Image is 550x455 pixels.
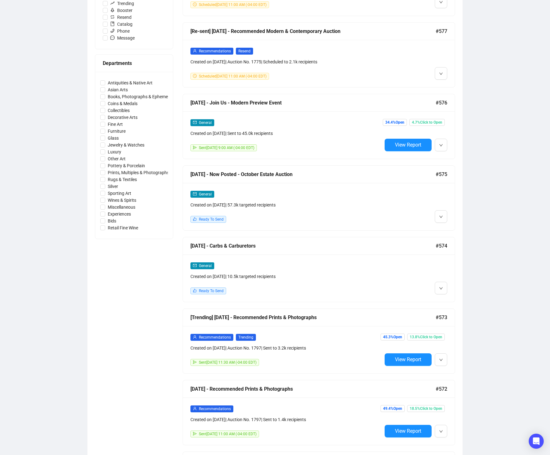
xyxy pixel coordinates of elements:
span: Fine Art [105,121,125,128]
span: clock-circle [193,74,197,78]
a: [Trending] [DATE] - Recommended Prints & Photographs#573userRecommendationsTrendingCreated on [DA... [183,308,455,374]
span: Coins & Medals [105,100,140,107]
span: down [439,286,443,290]
span: send [193,432,197,436]
span: Prints, Multiples & Photographs [105,169,172,176]
span: down [439,0,443,4]
span: down [439,215,443,219]
span: user [193,335,197,339]
span: Asian Arts [105,86,130,93]
span: Retail Fine Wine [105,224,141,231]
span: Furniture [105,128,128,135]
div: [Trending] [DATE] - Recommended Prints & Photographs [190,313,436,321]
span: Scheduled [DATE] 11:00 AM (-04:00 EDT) [199,74,267,78]
div: Open Intercom Messenger [529,434,544,449]
span: General [199,120,212,125]
span: Jewelry & Watches [105,142,147,148]
span: #577 [436,27,447,35]
div: [DATE] - Now Posted - October Estate Auction [190,170,436,178]
span: Luxury [105,148,124,155]
span: down [439,430,443,433]
a: [DATE] - Recommended Prints & Photographs#572userRecommendationsCreated on [DATE]| Auction No. 17... [183,380,455,445]
span: 4.7% Click to Open [409,119,445,126]
button: View Report [385,353,432,366]
span: Resend [108,14,134,21]
span: General [199,264,212,268]
span: #575 [436,170,447,178]
span: mail [193,120,197,124]
span: #576 [436,99,447,107]
span: down [439,143,443,147]
div: [DATE] - Join Us - Modern Preview Event [190,99,436,107]
span: Bids [105,217,119,224]
span: 18.5% Click to Open [407,405,445,412]
span: Rugs & Textiles [105,176,139,183]
span: clock-circle [193,3,197,6]
span: Resend [236,48,253,55]
span: Booster [108,7,135,14]
div: Created on [DATE] | 57.3k targeted recipients [190,201,382,208]
a: [DATE] - Carbs & Carburetors#574mailGeneralCreated on [DATE]| 10.5k targeted recipientslikeReady ... [183,237,455,302]
span: Experiences [105,211,133,217]
button: View Report [385,425,432,437]
span: Ready To Send [199,217,224,222]
span: Recommendations [199,49,231,53]
a: [DATE] - Now Posted - October Estate Auction#575mailGeneralCreated on [DATE]| 57.3k targeted reci... [183,165,455,231]
span: Ready To Send [199,289,224,293]
span: Silver [105,183,121,190]
span: phone [110,29,115,33]
span: mail [193,192,197,196]
span: Pottery & Porcelain [105,162,148,169]
a: [DATE] - Join Us - Modern Preview Event#576mailGeneralCreated on [DATE]| Sent to 45.0k recipients... [183,94,455,159]
span: Scheduled [DATE] 11:00 AM (-04:00 EDT) [199,3,267,7]
span: message [110,35,115,40]
div: Departments [103,59,165,67]
span: Sporting Art [105,190,134,197]
span: Decorative Arts [105,114,140,121]
span: retweet [110,15,115,19]
span: Trending [236,334,256,341]
span: Other Art [105,155,128,162]
span: send [193,146,197,149]
span: down [439,72,443,76]
button: View Report [385,139,432,151]
span: Sent [DATE] 11:00 AM (-04:00 EDT) [199,432,257,436]
span: Recommendations [199,335,231,340]
span: #572 [436,385,447,393]
span: View Report [395,356,421,362]
span: down [439,358,443,362]
div: Created on [DATE] | 10.5k targeted recipients [190,273,382,280]
span: General [199,192,212,196]
span: 34.4% Open [383,119,407,126]
span: send [193,360,197,364]
span: 49.4% Open [381,405,405,412]
span: like [193,217,197,221]
span: View Report [395,428,421,434]
div: [DATE] - Carbs & Carburetors [190,242,436,250]
span: Sent [DATE] 11:30 AM (-04:00 EDT) [199,360,257,365]
div: Created on [DATE] | Auction No. 1775 | Scheduled to 2.1k recipients [190,58,382,65]
span: Books, Photographs & Ephemera [105,93,174,100]
span: Message [108,35,137,41]
span: Wines & Spirits [105,197,139,204]
div: Created on [DATE] | Auction No. 1797 | Sent to 3.2k recipients [190,345,382,351]
span: 45.3% Open [381,334,405,340]
span: Recommendations [199,407,231,411]
span: Collectibles [105,107,132,114]
div: [Re-sent] [DATE] - Recommended Modern & Contemporary Auction [190,27,436,35]
span: Sent [DATE] 9:00 AM (-04:00 EDT) [199,146,254,150]
span: #573 [436,313,447,321]
span: user [193,407,197,410]
span: like [193,289,197,292]
span: Catalog [108,21,135,28]
span: Antiquities & Native Art [105,79,155,86]
a: [Re-sent] [DATE] - Recommended Modern & Contemporary Auction#577userRecommendationsResendCreated ... [183,22,455,88]
div: Created on [DATE] | Sent to 45.0k recipients [190,130,382,137]
span: View Report [395,142,421,148]
div: Created on [DATE] | Auction No. 1797 | Sent to 1.4k recipients [190,416,382,423]
div: [DATE] - Recommended Prints & Photographs [190,385,436,393]
span: rocket [110,8,115,12]
span: book [110,22,115,26]
span: user [193,49,197,53]
span: 13.8% Click to Open [407,334,445,340]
